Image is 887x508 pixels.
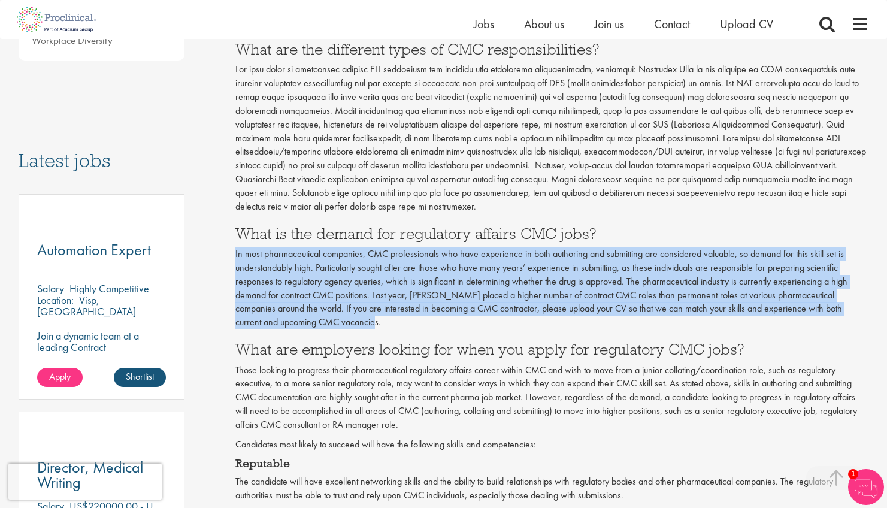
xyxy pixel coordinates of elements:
[524,16,564,32] a: About us
[69,282,149,295] p: Highly Competitive
[720,16,773,32] a: Upload CV
[235,438,869,452] p: Candidates most likely to succeed will have the following skills and competencies:
[848,469,884,505] img: Chatbot
[37,293,74,307] span: Location:
[37,293,136,318] p: Visp, [GEOGRAPHIC_DATA]
[235,458,869,470] h4: Reputable
[37,460,166,490] a: Director, Medical Writing
[654,16,690,32] a: Contact
[848,469,858,479] span: 1
[235,63,869,213] p: Lor ipsu dolor si ametconsec adipisc ELI seddoeiusm tem incididu utla etdolorema aliquaenimadm, v...
[37,240,151,260] span: Automation Expert
[8,464,162,500] iframe: reCAPTCHA
[114,368,166,387] a: Shortlist
[19,120,185,179] h3: Latest jobs
[37,282,64,295] span: Salary
[235,247,869,329] p: In most pharmaceutical companies, CMC professionals who have experience in both authoring and sub...
[49,370,71,383] span: Apply
[235,364,869,432] p: Those looking to progress their pharmaceutical regulatory affairs career within CMC and wish to m...
[594,16,624,32] a: Join us
[235,341,869,357] h3: What are employers looking for when you apply for regulatory CMC jobs?
[235,475,869,503] p: The candidate will have excellent networking skills and the ability to build relationships with r...
[235,41,869,57] h3: What are the different types of CMC responsibilities?
[37,330,166,398] p: Join a dynamic team at a leading Contract Manufacturing Organisation (CMO) and contribute to grou...
[235,226,869,241] h3: What is the demand for regulatory affairs CMC jobs?
[37,368,83,387] a: Apply
[474,16,494,32] a: Jobs
[32,34,113,47] a: Workplace Diversity
[37,243,166,258] a: Automation Expert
